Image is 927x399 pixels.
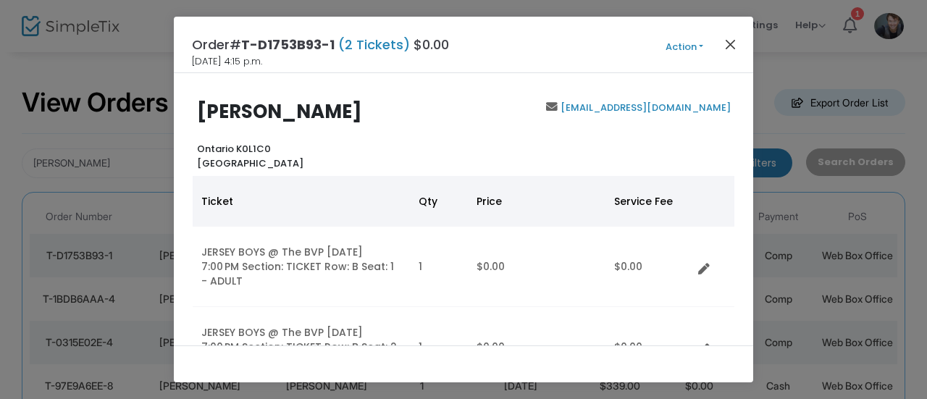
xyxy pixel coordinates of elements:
[605,176,692,227] th: Service Fee
[468,176,605,227] th: Price
[468,307,605,387] td: $0.00
[197,98,362,125] b: [PERSON_NAME]
[558,101,731,114] a: [EMAIL_ADDRESS][DOMAIN_NAME]
[605,307,692,387] td: $0.00
[410,307,468,387] td: 1
[335,35,414,54] span: (2 Tickets)
[468,227,605,307] td: $0.00
[192,54,262,69] span: [DATE] 4:15 p.m.
[193,176,734,387] div: Data table
[193,176,410,227] th: Ticket
[193,307,410,387] td: JERSEY BOYS @ The BVP [DATE] 7:00 PM Section: TICKET Row: B Seat: 2 - ADULT
[410,227,468,307] td: 1
[193,227,410,307] td: JERSEY BOYS @ The BVP [DATE] 7:00 PM Section: TICKET Row: B Seat: 1 - ADULT
[605,227,692,307] td: $0.00
[197,142,303,170] b: Ontario K0L1C0 [GEOGRAPHIC_DATA]
[641,39,728,55] button: Action
[241,35,335,54] span: T-D1753B93-1
[410,176,468,227] th: Qty
[192,35,449,54] h4: Order# $0.00
[721,35,740,54] button: Close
